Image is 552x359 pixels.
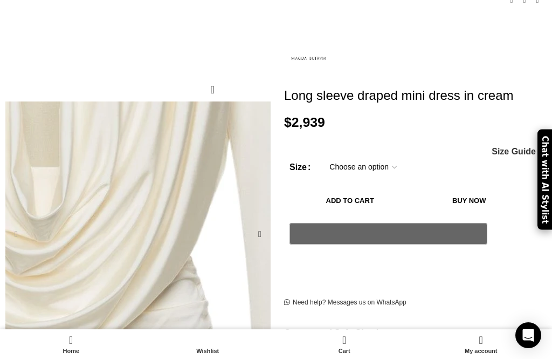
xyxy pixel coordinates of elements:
[276,332,413,356] a: 0 Cart
[276,332,413,356] div: My cart
[284,115,325,130] bdi: 2,939
[249,223,271,245] div: Next slide
[413,332,550,356] a: My account
[418,348,544,355] span: My account
[8,348,134,355] span: Home
[343,332,351,340] span: 0
[289,223,487,245] button: Pay with GPay
[284,328,395,337] strong: Guaranteed Safe Checkout
[289,160,310,174] label: Size
[416,189,522,212] button: Buy now
[3,332,140,356] a: Home
[140,332,277,356] div: My wishlist
[515,322,541,348] div: Open Intercom Messenger
[491,147,536,156] a: Size Guide
[145,348,271,355] span: Wishlist
[287,250,489,276] iframe: Secure express checkout frame
[284,88,544,104] h1: Long sleeve draped mini dress in cream
[140,332,277,356] a: Wishlist
[281,348,408,355] span: Cart
[5,223,27,245] div: Previous slide
[492,147,536,156] span: Size Guide
[284,299,406,307] a: Need help? Messages us on WhatsApp
[284,34,333,83] img: Magda Butrym
[284,115,292,130] span: $
[289,189,410,212] button: Add to cart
